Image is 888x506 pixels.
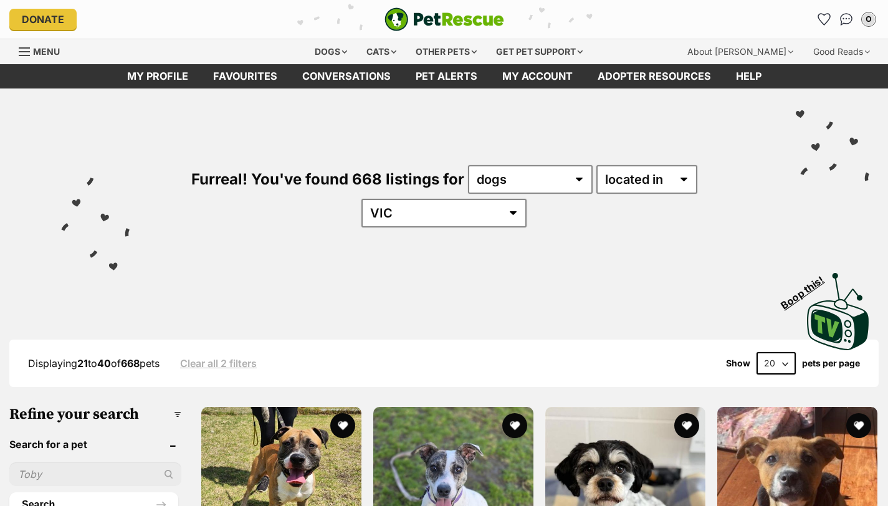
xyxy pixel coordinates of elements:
[97,357,111,370] strong: 40
[191,170,464,188] span: Furreal! You've found 668 listings for
[726,358,750,368] span: Show
[814,9,834,29] a: Favourites
[180,358,257,369] a: Clear all 2 filters
[330,413,355,438] button: favourite
[407,39,485,64] div: Other pets
[9,406,181,423] h3: Refine your search
[840,13,853,26] img: chat-41dd97257d64d25036548639549fe6c8038ab92f7586957e7f3b1b290dea8141.svg
[836,9,856,29] a: Conversations
[585,64,723,88] a: Adopter resources
[403,64,490,88] a: Pet alerts
[846,413,871,438] button: favourite
[802,358,860,368] label: pets per page
[807,273,869,350] img: PetRescue TV logo
[19,39,69,62] a: Menu
[814,9,879,29] ul: Account quick links
[674,413,699,438] button: favourite
[679,39,802,64] div: About [PERSON_NAME]
[201,64,290,88] a: Favourites
[358,39,405,64] div: Cats
[121,357,140,370] strong: 668
[9,9,77,30] a: Donate
[490,64,585,88] a: My account
[723,64,774,88] a: Help
[115,64,201,88] a: My profile
[862,13,875,26] div: O
[306,39,356,64] div: Dogs
[384,7,504,31] img: logo-e224e6f780fb5917bec1dbf3a21bbac754714ae5b6737aabdf751b685950b380.svg
[804,39,879,64] div: Good Reads
[502,413,527,438] button: favourite
[779,266,836,311] span: Boop this!
[487,39,591,64] div: Get pet support
[290,64,403,88] a: conversations
[77,357,88,370] strong: 21
[9,439,181,450] header: Search for a pet
[9,462,181,486] input: Toby
[33,46,60,57] span: Menu
[384,7,504,31] a: PetRescue
[859,9,879,29] button: My account
[28,357,160,370] span: Displaying to of pets
[807,262,869,353] a: Boop this!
